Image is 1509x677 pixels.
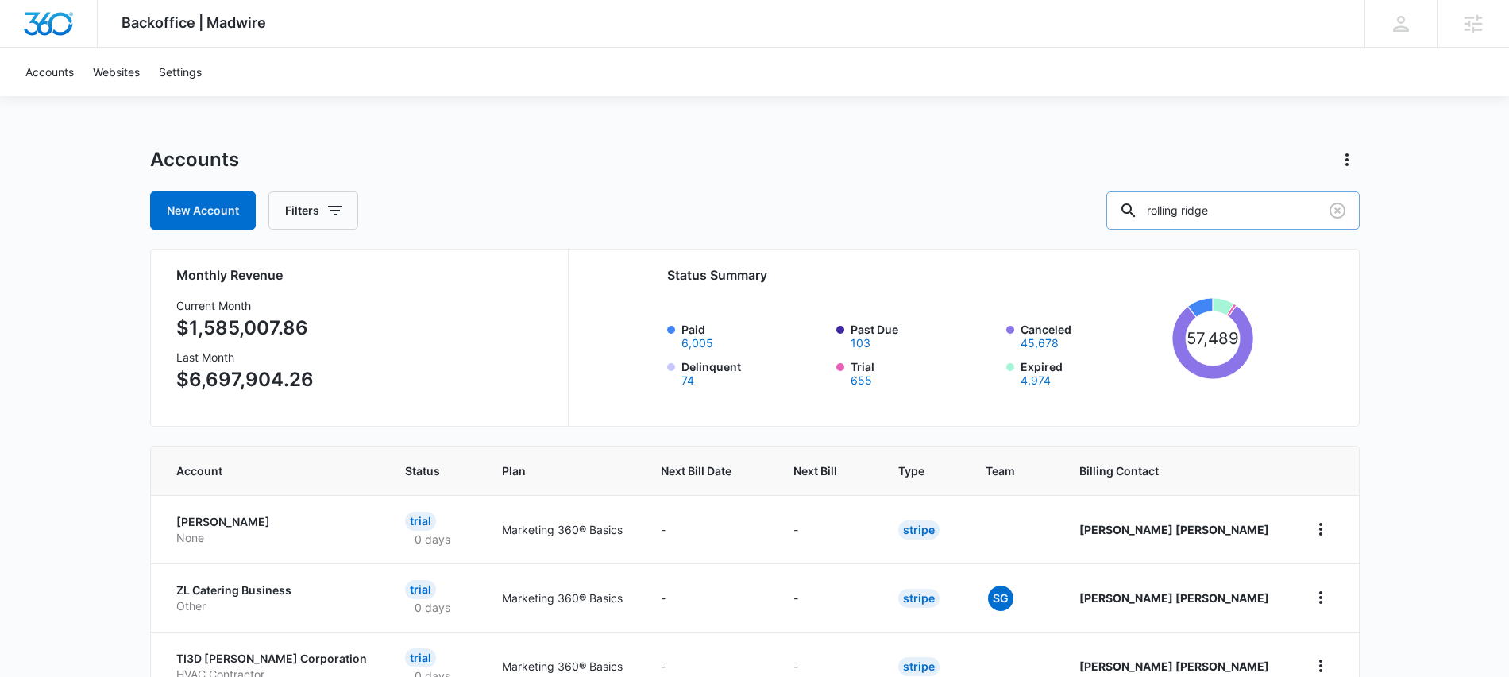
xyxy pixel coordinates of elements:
td: - [642,563,774,632]
span: Type [898,462,924,479]
button: Trial [851,375,872,386]
p: 0 days [405,531,460,547]
div: Trial [405,648,436,667]
input: Search [1106,191,1360,230]
td: - [774,495,879,563]
h1: Accounts [150,148,239,172]
button: home [1308,516,1333,542]
div: Trial [405,512,436,531]
label: Expired [1021,358,1167,386]
span: Team [986,462,1017,479]
div: Trial [405,580,436,599]
td: - [774,563,879,632]
p: Marketing 360® Basics [502,521,623,538]
div: Stripe [898,657,940,676]
tspan: 57,489 [1187,328,1239,348]
strong: [PERSON_NAME] [PERSON_NAME] [1079,591,1269,605]
strong: [PERSON_NAME] [PERSON_NAME] [1079,660,1269,673]
a: Settings [149,48,211,96]
p: ZL Catering Business [176,582,368,598]
button: Past Due [851,338,870,349]
label: Trial [851,358,997,386]
a: Websites [83,48,149,96]
span: Next Bill Date [661,462,731,479]
button: home [1308,585,1333,610]
div: Stripe [898,520,940,540]
label: Delinquent [681,358,828,386]
label: Paid [681,321,828,349]
p: Marketing 360® Basics [502,658,623,675]
p: TI3D [PERSON_NAME] Corporation [176,651,368,667]
button: Paid [681,338,713,349]
a: Accounts [16,48,83,96]
a: New Account [150,191,256,230]
a: [PERSON_NAME]None [176,514,368,545]
button: Delinquent [681,375,694,386]
span: Billing Contact [1079,462,1270,479]
p: Marketing 360® Basics [502,590,623,606]
strong: [PERSON_NAME] [PERSON_NAME] [1079,523,1269,536]
span: Plan [502,462,623,479]
button: Expired [1021,375,1051,386]
span: SG [988,586,1013,611]
p: [PERSON_NAME] [176,514,368,530]
p: $6,697,904.26 [176,366,314,394]
a: ZL Catering BusinessOther [176,582,368,613]
h3: Current Month [176,297,314,314]
p: 0 days [405,599,460,616]
td: - [642,495,774,563]
p: None [176,530,368,546]
span: Status [405,462,440,479]
button: Filters [268,191,358,230]
label: Past Due [851,321,997,349]
span: Account [176,462,345,479]
div: Stripe [898,589,940,608]
p: $1,585,007.86 [176,314,314,342]
button: Actions [1334,147,1360,172]
h3: Last Month [176,349,314,366]
span: Backoffice | Madwire [122,14,266,31]
p: Other [176,598,368,614]
label: Canceled [1021,321,1167,349]
button: Clear [1325,198,1350,223]
h2: Monthly Revenue [176,265,549,284]
span: Next Bill [793,462,837,479]
button: Canceled [1021,338,1059,349]
h2: Status Summary [667,265,1254,284]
